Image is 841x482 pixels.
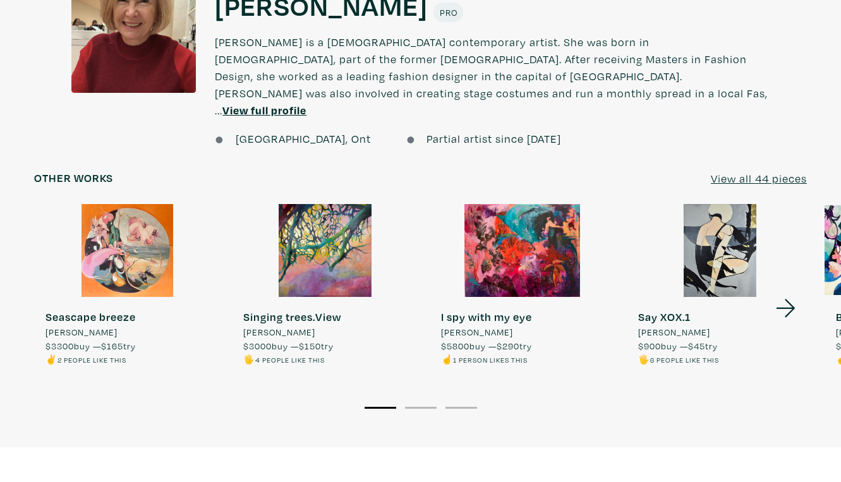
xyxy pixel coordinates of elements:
span: [GEOGRAPHIC_DATA], Ont [236,131,371,146]
h6: Other works [34,171,113,185]
span: $900 [638,340,661,352]
li: 🖐️ [243,352,341,366]
span: buy — try [243,340,334,352]
strong: Say XOX.1 [638,310,691,324]
span: $290 [497,340,519,352]
a: Seascape breeze [PERSON_NAME] $3300buy —$165try ✌️2 people like this [34,204,221,366]
span: buy — try [638,340,718,352]
small: 6 people like this [650,355,719,365]
strong: Seascape breeze [45,310,136,324]
strong: Singing trees.View [243,310,341,324]
a: I spy with my eye [PERSON_NAME] $5800buy —$290try ☝️1 person likes this [430,204,616,366]
span: $3000 [243,340,272,352]
span: Partial artist since [DATE] [427,131,561,146]
small: 2 people like this [57,355,126,365]
p: [PERSON_NAME] is a [DEMOGRAPHIC_DATA] contemporary artist. She was born in [DEMOGRAPHIC_DATA], pa... [215,22,769,130]
span: buy — try [45,340,136,352]
span: [PERSON_NAME] [638,325,710,339]
a: Singing trees.View [PERSON_NAME] $3000buy —$150try 🖐️4 people like this [232,204,418,366]
button: 2 of 3 [405,407,437,409]
span: $150 [299,340,321,352]
strong: I spy with my eye [441,310,532,324]
a: View full profile [222,103,306,117]
span: [PERSON_NAME] [441,325,513,339]
button: 3 of 3 [445,407,477,409]
span: Pro [439,6,457,18]
span: $165 [101,340,123,352]
span: buy — try [441,340,532,352]
li: ✌️ [45,352,136,366]
u: View all 44 pieces [711,171,807,186]
span: $45 [688,340,705,352]
button: 1 of 3 [365,407,396,409]
small: 1 person likes this [453,355,528,365]
span: [PERSON_NAME] [243,325,315,339]
a: View all 44 pieces [711,170,807,187]
span: $3300 [45,340,74,352]
span: [PERSON_NAME] [45,325,118,339]
span: $5800 [441,340,469,352]
li: ☝️ [441,352,532,366]
small: 4 people like this [255,355,325,365]
a: Say XOX.1 [PERSON_NAME] $900buy —$45try 🖐️6 people like this [627,204,813,366]
li: 🖐️ [638,352,719,366]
